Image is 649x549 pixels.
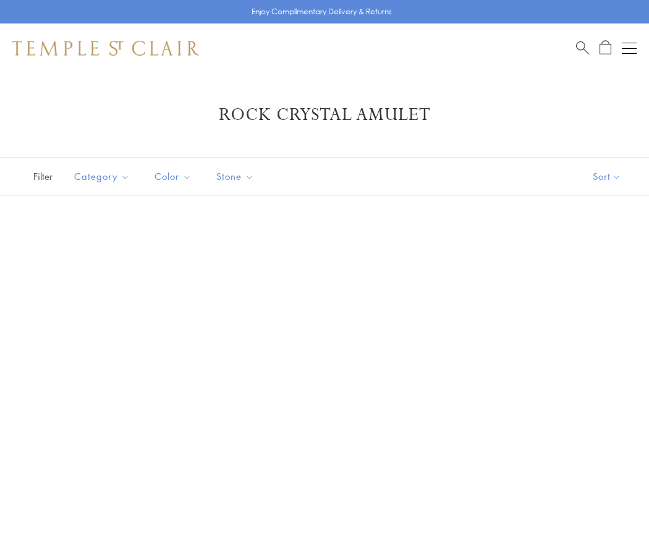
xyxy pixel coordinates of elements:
[148,169,201,184] span: Color
[210,169,263,184] span: Stone
[252,6,392,18] p: Enjoy Complimentary Delivery & Returns
[65,163,139,190] button: Category
[622,41,637,56] button: Open navigation
[12,41,199,56] img: Temple St. Clair
[565,158,649,195] button: Show sort by
[207,163,263,190] button: Stone
[68,169,139,184] span: Category
[600,40,611,56] a: Open Shopping Bag
[31,104,618,126] h1: Rock Crystal Amulet
[576,40,589,56] a: Search
[145,163,201,190] button: Color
